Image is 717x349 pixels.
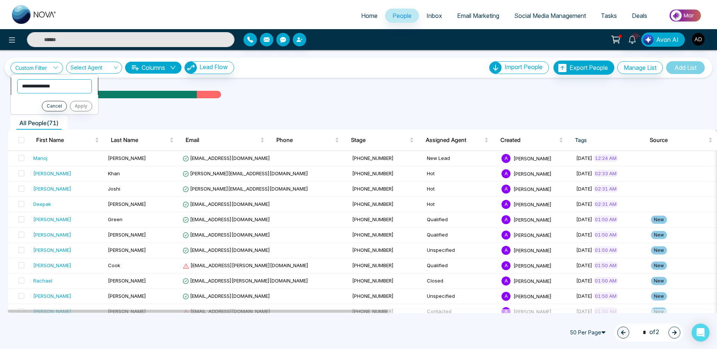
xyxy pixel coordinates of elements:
[108,216,122,222] span: Green
[424,274,499,289] td: Closed
[513,247,552,253] span: [PERSON_NAME]
[513,262,552,268] span: [PERSON_NAME]
[420,130,494,151] th: Assigned Agent
[30,130,105,151] th: First Name
[692,324,710,342] div: Open Intercom Messenger
[426,12,442,19] span: Inbox
[352,186,394,192] span: [PHONE_NUMBER]
[500,136,558,145] span: Created
[593,216,618,223] span: 01:50 AM
[593,308,618,315] span: 01:50 AM
[576,170,592,176] span: [DATE]
[276,136,333,145] span: Phone
[180,130,270,151] th: Email
[352,293,394,299] span: [PHONE_NUMBER]
[392,12,412,19] span: People
[502,231,510,240] span: A
[502,261,510,270] span: A
[352,308,394,314] span: [PHONE_NUMBER]
[185,62,197,74] img: Lead Flow
[638,327,659,337] span: of 2
[513,232,552,238] span: [PERSON_NAME]
[183,232,270,238] span: [EMAIL_ADDRESS][DOMAIN_NAME]
[352,170,394,176] span: [PHONE_NUMBER]
[513,216,552,222] span: [PERSON_NAME]
[593,200,618,208] span: 02:31 AM
[513,170,552,176] span: [PERSON_NAME]
[576,293,592,299] span: [DATE]
[12,5,57,24] img: Nova CRM Logo
[424,151,499,166] td: New Lead
[108,308,146,314] span: [PERSON_NAME]
[651,277,667,285] span: New
[502,154,510,163] span: A
[650,136,707,145] span: Source
[494,130,569,151] th: Created
[361,12,378,19] span: Home
[36,136,93,145] span: First Name
[183,170,308,176] span: [PERSON_NAME][EMAIL_ADDRESS][DOMAIN_NAME]
[617,61,663,74] button: Manage List
[108,186,120,192] span: Joshi
[424,166,499,182] td: Hot
[569,64,608,71] span: Export People
[424,243,499,258] td: Unspecified
[457,12,499,19] span: Email Marketing
[624,9,655,23] a: Deals
[183,262,308,268] span: [EMAIL_ADDRESS][PERSON_NAME][DOMAIN_NAME]
[183,247,270,253] span: [EMAIL_ADDRESS][DOMAIN_NAME]
[507,9,593,23] a: Social Media Management
[576,308,592,314] span: [DATE]
[170,65,176,71] span: down
[199,63,228,71] span: Lead Flow
[502,292,510,301] span: A
[502,307,510,316] span: A
[108,247,146,253] span: [PERSON_NAME]
[10,74,99,115] ul: Custom Filter
[567,327,611,339] span: 50 Per Page
[502,185,510,194] span: A
[632,33,639,39] span: 10+
[352,216,394,222] span: [PHONE_NUMBER]
[651,262,667,270] span: New
[513,201,552,207] span: [PERSON_NAME]
[593,246,618,254] span: 01:50 AM
[553,61,614,75] button: Export People
[385,9,419,23] a: People
[593,185,618,192] span: 02:31 AM
[186,136,259,145] span: Email
[33,216,71,223] div: [PERSON_NAME]
[658,7,713,24] img: Market-place.gif
[513,308,552,314] span: [PERSON_NAME]
[643,34,654,45] img: Lead Flow
[108,232,146,238] span: [PERSON_NAME]
[593,231,618,238] span: 01:50 AM
[450,9,507,23] a: Email Marketing
[651,231,667,239] span: New
[623,33,641,46] a: 10+
[424,212,499,228] td: Qualified
[651,216,667,224] span: New
[424,228,499,243] td: Qualified
[651,292,667,300] span: New
[576,247,592,253] span: [DATE]
[33,185,71,192] div: [PERSON_NAME]
[184,61,234,74] button: Lead Flow
[576,278,592,284] span: [DATE]
[125,62,181,74] button: Columnsdown
[183,293,270,299] span: [EMAIL_ADDRESS][DOMAIN_NAME]
[33,154,47,162] div: Manoj
[513,278,552,284] span: [PERSON_NAME]
[108,201,146,207] span: [PERSON_NAME]
[111,136,168,145] span: Last Name
[351,136,408,145] span: Stage
[33,231,71,238] div: [PERSON_NAME]
[424,197,499,212] td: Hot
[183,186,308,192] span: [PERSON_NAME][EMAIL_ADDRESS][DOMAIN_NAME]
[593,170,618,177] span: 02:33 AM
[108,278,146,284] span: [PERSON_NAME]
[352,278,394,284] span: [PHONE_NUMBER]
[181,61,234,74] a: Lead FlowLead Flow
[424,304,499,319] td: Contacted
[593,277,618,284] span: 01:50 AM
